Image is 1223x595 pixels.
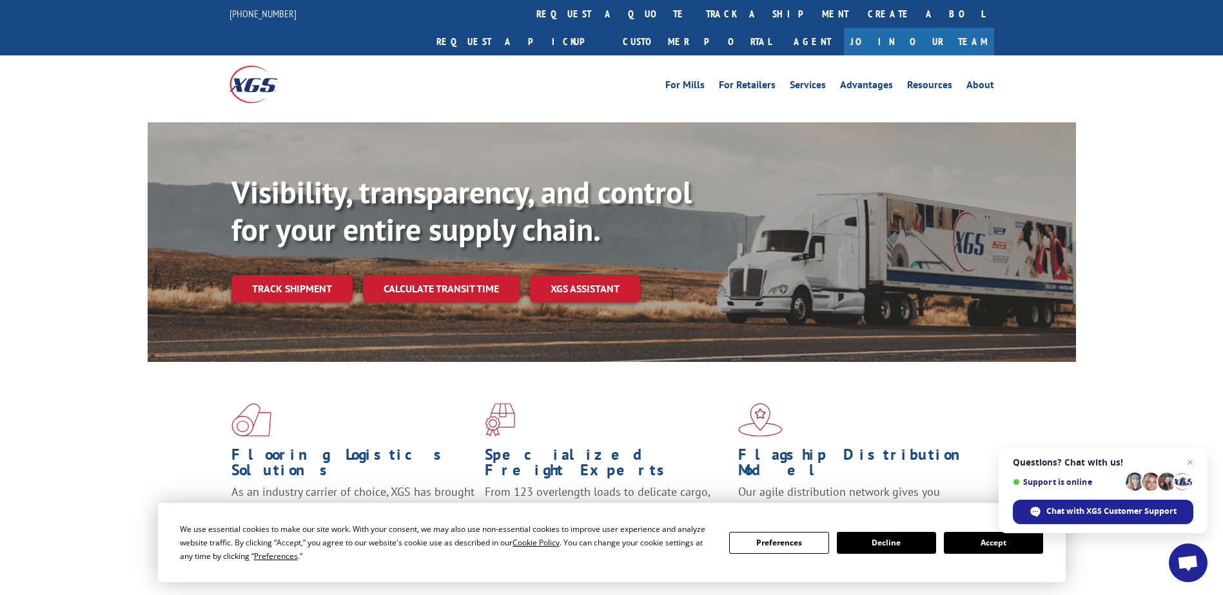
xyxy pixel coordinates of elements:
span: Cookie Policy [513,537,560,548]
a: For Retailers [719,80,776,94]
span: Preferences [254,551,298,562]
a: Services [790,80,826,94]
a: [PHONE_NUMBER] [230,7,297,20]
span: As an industry carrier of choice, XGS has brought innovation and dedication to flooring logistics... [231,484,475,530]
div: Chat with XGS Customer Support [1013,500,1193,524]
b: Visibility, transparency, and control for your entire supply chain. [231,172,692,249]
img: xgs-icon-total-supply-chain-intelligence-red [231,403,271,437]
a: Resources [907,80,952,94]
a: XGS ASSISTANT [530,275,640,303]
a: Track shipment [231,275,353,302]
h1: Specialized Freight Experts [485,447,729,484]
button: Preferences [729,532,828,554]
button: Accept [944,532,1043,554]
div: Open chat [1169,543,1208,582]
a: For Mills [665,80,705,94]
a: Customer Portal [613,28,781,55]
h1: Flagship Distribution Model [738,447,982,484]
div: Cookie Consent Prompt [158,503,1066,582]
div: We use essential cookies to make our site work. With your consent, we may also use non-essential ... [180,522,714,563]
h1: Flooring Logistics Solutions [231,447,475,484]
a: Calculate transit time [363,275,520,303]
span: Questions? Chat with us! [1013,457,1193,467]
a: Request a pickup [427,28,613,55]
button: Decline [837,532,936,554]
span: Support is online [1013,477,1121,487]
a: About [966,80,994,94]
span: Close chat [1182,455,1198,470]
span: Our agile distribution network gives you nationwide inventory management on demand. [738,484,975,515]
a: Advantages [840,80,893,94]
p: From 123 overlength loads to delicate cargo, our experienced staff knows the best way to move you... [485,484,729,542]
span: Chat with XGS Customer Support [1046,505,1177,517]
a: Join Our Team [844,28,994,55]
a: Agent [781,28,844,55]
img: xgs-icon-focused-on-flooring-red [485,403,515,437]
img: xgs-icon-flagship-distribution-model-red [738,403,783,437]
